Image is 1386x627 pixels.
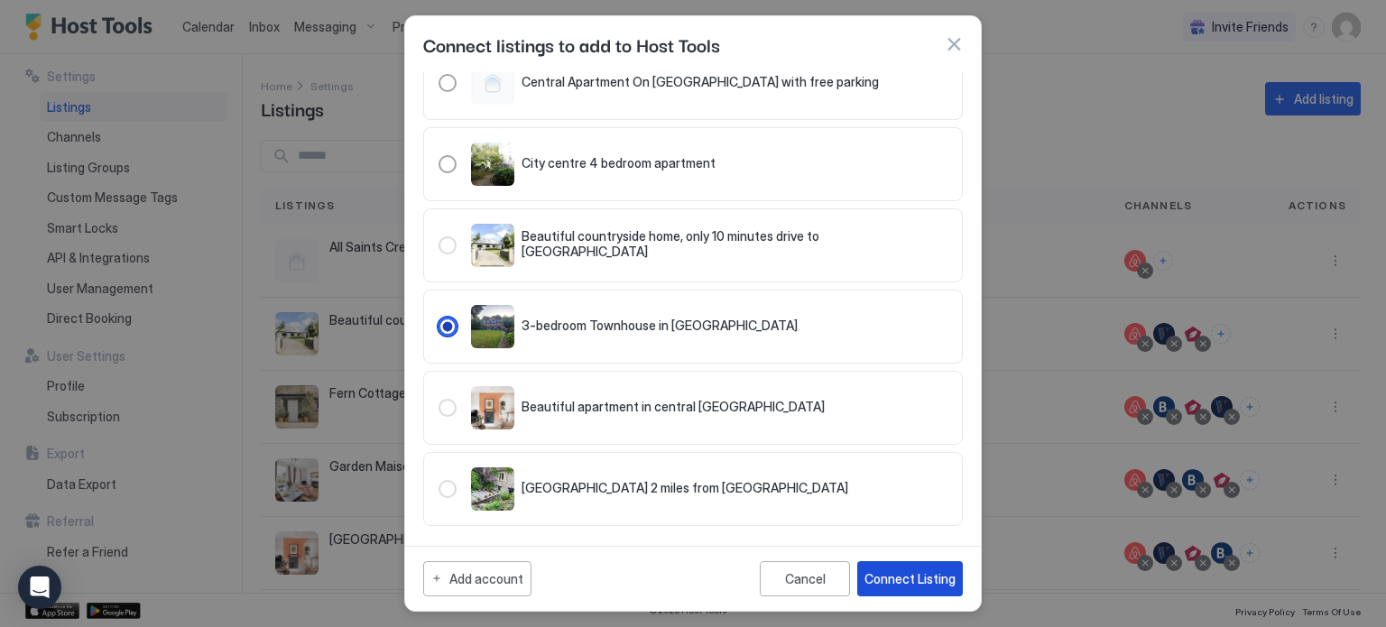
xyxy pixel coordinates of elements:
[439,61,947,105] div: 321.1224818.1775705
[471,305,514,348] div: listing image
[857,561,963,596] button: Connect Listing
[423,31,720,58] span: Connect listings to add to Host Tools
[439,224,947,267] div: 611.11007374.6038615
[439,61,947,105] div: RadioGroup
[760,561,850,596] button: Cancel
[864,569,956,588] div: Connect Listing
[449,569,523,588] div: Add account
[439,143,947,186] div: RadioGroup
[439,305,947,348] div: RadioGroup
[439,386,947,429] div: RadioGroup
[471,224,514,267] div: listing image
[522,318,798,334] span: 3-bedroom Townhouse in [GEOGRAPHIC_DATA]
[522,399,825,415] span: Beautiful apartment in central [GEOGRAPHIC_DATA]
[439,467,947,511] div: 321.4358595.4932765
[522,480,848,496] span: [GEOGRAPHIC_DATA] 2 miles from [GEOGRAPHIC_DATA]
[471,386,514,429] div: listing image
[785,571,826,586] div: Cancel
[439,467,947,511] div: RadioGroup
[439,305,947,348] div: 321.4781451.5355618
[522,155,716,171] span: City centre 4 bedroom apartment
[439,224,947,267] div: RadioGroup
[423,561,531,596] button: Add account
[522,228,947,260] span: Beautiful countryside home, only 10 minutes drive to [GEOGRAPHIC_DATA]
[471,143,514,186] div: listing image
[439,143,947,186] div: 321.3233387.3806482
[439,386,947,429] div: 321.3829581.4403726
[18,566,61,609] div: Open Intercom Messenger
[471,467,514,511] div: listing image
[522,74,879,90] span: Central Apartment On [GEOGRAPHIC_DATA] with free parking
